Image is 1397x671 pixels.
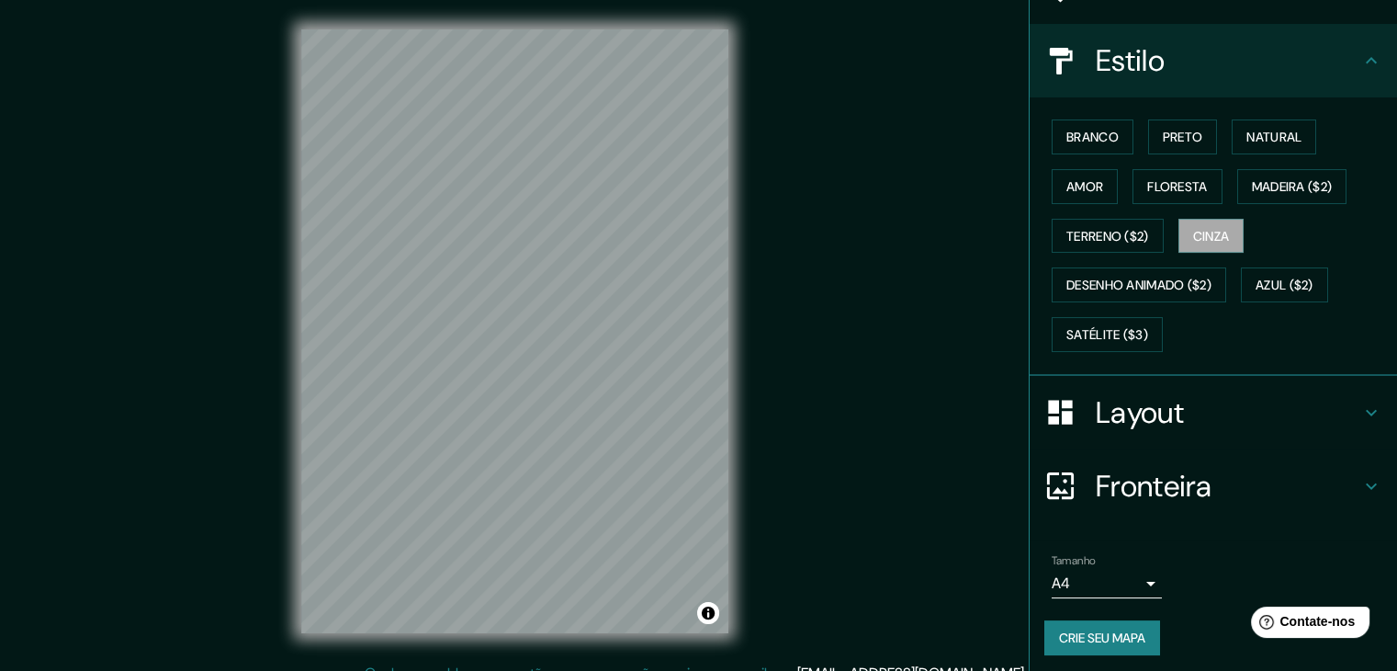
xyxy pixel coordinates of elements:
[1147,178,1207,195] font: Floresta
[697,602,719,624] button: Alternar atribuição
[1052,553,1096,568] font: Tamanho
[1066,326,1148,343] font: Satélite ($3)
[1066,228,1149,245] font: Terreno ($2)
[1059,630,1145,646] font: Crie seu mapa
[1241,267,1328,302] button: Azul ($2)
[1066,129,1119,145] font: Branco
[1096,393,1184,432] font: Layout
[1052,569,1162,598] div: A4
[1052,317,1163,352] button: Satélite ($3)
[1030,449,1397,523] div: Fronteira
[1234,599,1377,651] iframe: Iniciador de widget de ajuda
[1052,574,1070,593] font: A4
[1096,467,1212,506] font: Fronteira
[1193,228,1230,245] font: Cinza
[1052,267,1226,302] button: Desenho animado ($2)
[1132,169,1222,204] button: Floresta
[1246,129,1301,145] font: Natural
[301,29,728,633] canvas: Mapa
[1044,620,1160,655] button: Crie seu mapa
[1256,278,1313,294] font: Azul ($2)
[1232,119,1316,154] button: Natural
[1237,169,1347,204] button: Madeira ($2)
[1052,219,1164,254] button: Terreno ($2)
[1148,119,1218,154] button: Preto
[1163,129,1203,145] font: Preto
[1052,119,1133,154] button: Branco
[1066,278,1211,294] font: Desenho animado ($2)
[1052,169,1118,204] button: Amor
[1096,41,1165,80] font: Estilo
[1252,178,1333,195] font: Madeira ($2)
[1030,24,1397,97] div: Estilo
[1066,178,1103,195] font: Amor
[1178,219,1245,254] button: Cinza
[1030,376,1397,449] div: Layout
